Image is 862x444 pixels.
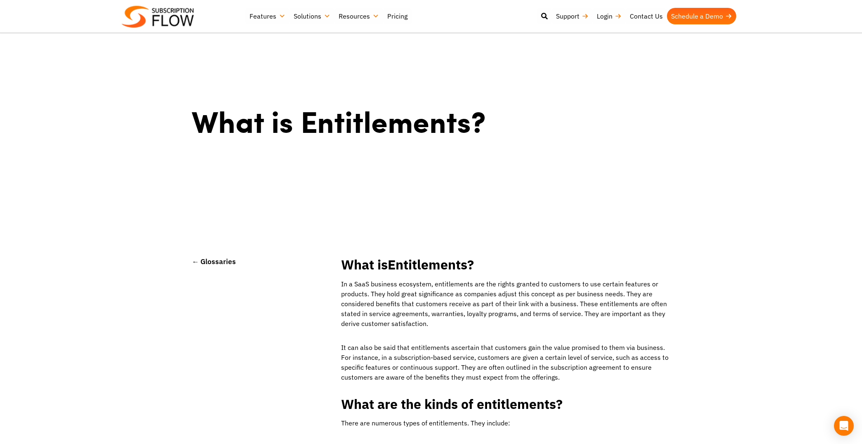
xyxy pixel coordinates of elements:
p: There are numerous types of entitlements. They include: [337,418,674,436]
img: Subscriptionflow [122,6,194,28]
a: Contact Us [626,8,667,24]
div: Open Intercom Messenger [834,416,854,436]
a: Login [593,8,626,24]
a: Resources [334,8,383,24]
h2: What is ? [337,257,674,272]
a: Support [552,8,593,24]
a: Solutions [290,8,334,24]
a: Schedule a Demo [667,8,736,24]
p: It can also be said that entitlements ascertain that customers gain the value promised to them vi... [337,342,674,390]
a: Pricing [383,8,412,24]
strong: What are the kinds of entitlements? [341,395,563,413]
p: In a SaaS business ecosystem, entitlements are the rights granted to customers to use certain fea... [337,279,674,337]
a: Features [245,8,290,24]
h1: What is Entitlements? [192,102,494,139]
strong: Entitlements [388,256,467,273]
a: ← Glossaries [192,257,236,266]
